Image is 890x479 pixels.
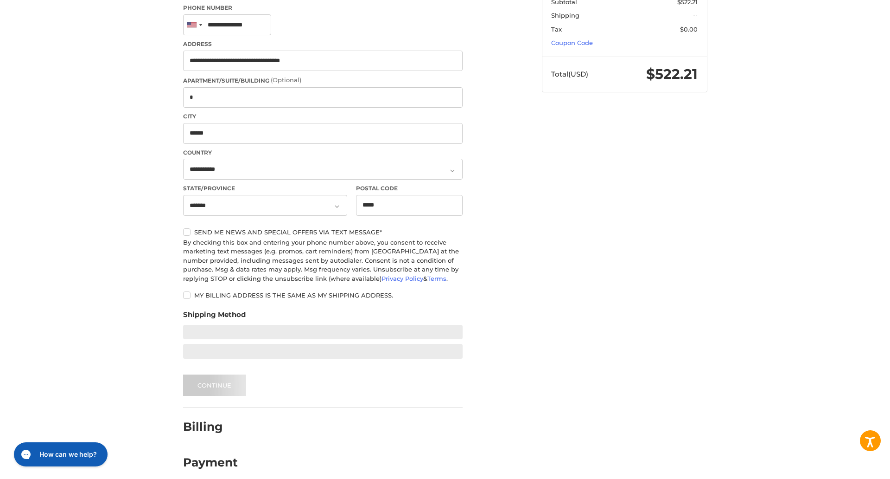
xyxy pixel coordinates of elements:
a: Coupon Code [551,39,593,46]
label: Address [183,40,463,48]
span: Tax [551,26,562,33]
h2: How can we help? [30,11,88,20]
span: $0.00 [680,26,698,33]
span: $522.21 [646,65,698,83]
label: Phone Number [183,4,463,12]
h2: Billing [183,420,237,434]
span: -- [693,12,698,19]
label: My billing address is the same as my shipping address. [183,291,463,299]
label: Apartment/Suite/Building [183,76,463,85]
label: Country [183,149,463,157]
legend: Shipping Method [183,310,246,324]
span: Total (USD) [551,70,588,78]
div: By checking this box and entering your phone number above, you consent to receive marketing text ... [183,238,463,284]
label: Postal Code [356,184,463,193]
small: (Optional) [271,76,301,84]
label: City [183,112,463,121]
span: Shipping [551,12,579,19]
a: Terms [427,275,446,282]
h2: Payment [183,455,238,470]
button: Continue [183,375,246,396]
button: Gorgias live chat [5,3,98,27]
label: State/Province [183,184,347,193]
div: United States: +1 [184,15,205,35]
a: Privacy Policy [381,275,423,282]
label: Send me news and special offers via text message* [183,228,463,236]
